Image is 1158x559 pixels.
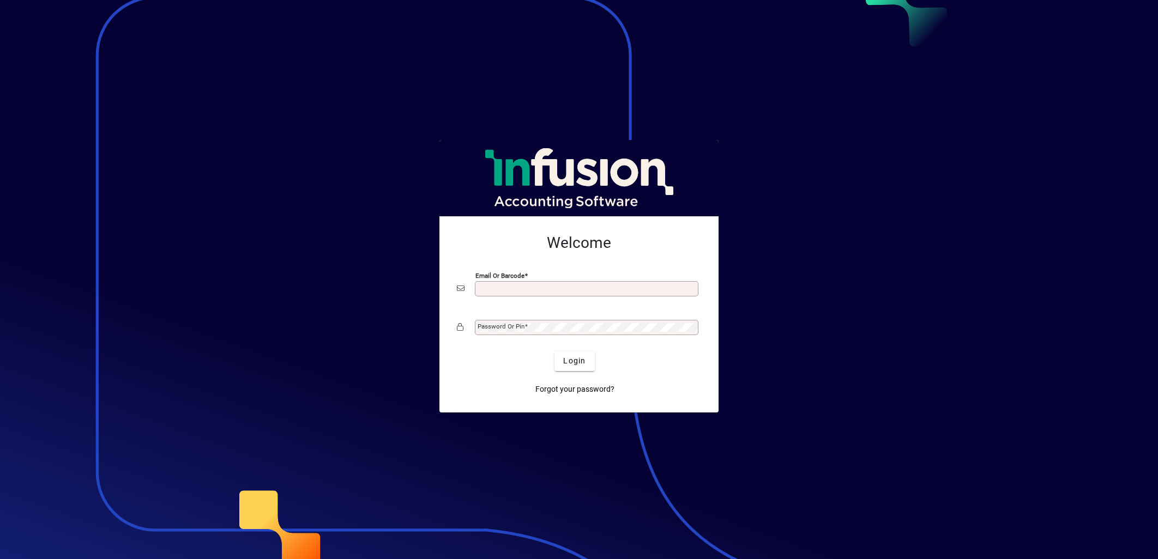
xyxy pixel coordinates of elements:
[535,384,614,395] span: Forgot your password?
[478,323,524,330] mat-label: Password or Pin
[457,234,701,252] h2: Welcome
[554,351,594,371] button: Login
[531,380,619,399] a: Forgot your password?
[563,355,586,367] span: Login
[475,271,524,279] mat-label: Email or Barcode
